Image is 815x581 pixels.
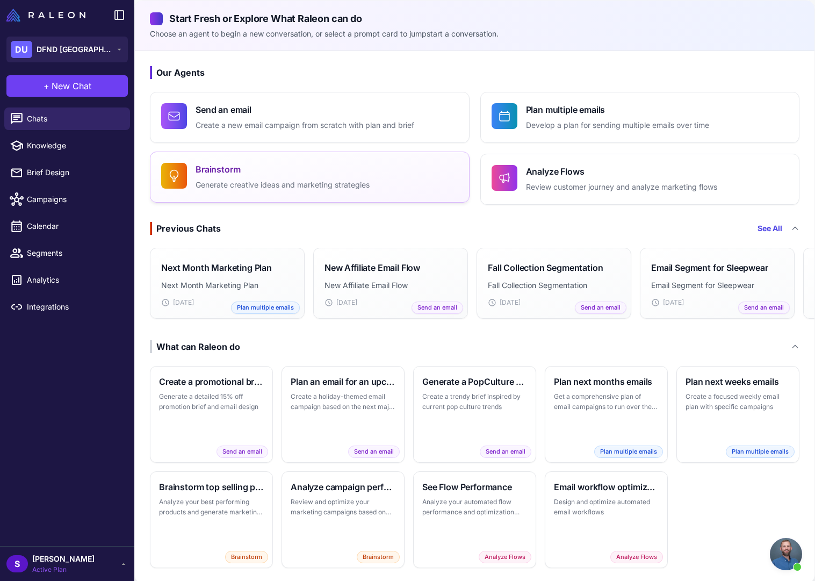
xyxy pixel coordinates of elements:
[225,551,268,563] span: Brainstorm
[27,140,121,152] span: Knowledge
[686,375,790,388] h3: Plan next weeks emails
[27,193,121,205] span: Campaigns
[37,44,112,55] span: DFND [GEOGRAPHIC_DATA]
[291,391,395,412] p: Create a holiday-themed email campaign based on the next major holiday
[324,298,457,307] div: [DATE]
[676,366,799,463] button: Plan next weeks emailsCreate a focused weekly email plan with specific campaignsPlan multiple emails
[357,551,400,563] span: Brainstorm
[479,551,531,563] span: Analyze Flows
[196,179,370,191] p: Generate creative ideas and marketing strategies
[27,167,121,178] span: Brief Design
[4,296,130,318] a: Integrations
[32,553,95,565] span: [PERSON_NAME]
[291,480,395,493] h3: Analyze campaign performance
[554,375,659,388] h3: Plan next months emails
[291,497,395,518] p: Review and optimize your marketing campaigns based on data
[413,366,536,463] button: Generate a PopCulture themed briefCreate a trendy brief inspired by current pop culture trendsSen...
[150,28,799,40] p: Choose an agent to begin a new conversation, or select a prompt card to jumpstart a conversation.
[738,302,790,314] span: Send an email
[150,340,240,353] div: What can Raleon do
[150,92,470,143] button: Send an emailCreate a new email campaign from scratch with plan and brief
[412,302,463,314] span: Send an email
[27,113,121,125] span: Chats
[159,480,264,493] h3: Brainstorm top selling products
[526,181,717,193] p: Review customer journey and analyze marketing flows
[4,161,130,184] a: Brief Design
[770,538,802,570] div: Open chat
[413,471,536,568] button: See Flow PerformanceAnalyze your automated flow performance and optimization opportunitiesAnalyze...
[282,471,405,568] button: Analyze campaign performanceReview and optimize your marketing campaigns based on dataBrainstorm
[480,92,800,143] button: Plan multiple emailsDevelop a plan for sending multiple emails over time
[651,261,768,274] h3: Email Segment for Sleepwear
[161,261,272,274] h3: Next Month Marketing Plan
[6,9,85,21] img: Raleon Logo
[554,391,659,412] p: Get a comprehensive plan of email campaigns to run over the next month
[150,471,273,568] button: Brainstorm top selling productsAnalyze your best performing products and generate marketing ideas...
[6,37,128,62] button: DUDFND [GEOGRAPHIC_DATA]
[4,188,130,211] a: Campaigns
[27,301,121,313] span: Integrations
[27,220,121,232] span: Calendar
[6,75,128,97] button: +New Chat
[488,279,620,291] p: Fall Collection Segmentation
[231,302,300,314] span: Plan multiple emails
[27,247,121,259] span: Segments
[480,154,800,205] button: Analyze FlowsReview customer journey and analyze marketing flows
[554,480,659,493] h3: Email workflow optimization
[4,134,130,157] a: Knowledge
[150,222,221,235] div: Previous Chats
[6,555,28,572] div: S
[6,9,90,21] a: Raleon Logo
[196,163,370,176] h4: Brainstorm
[726,446,795,458] span: Plan multiple emails
[27,274,121,286] span: Analytics
[159,391,264,412] p: Generate a detailed 15% off promotion brief and email design
[44,80,49,92] span: +
[526,165,717,178] h4: Analyze Flows
[11,41,32,58] div: DU
[480,446,531,458] span: Send an email
[651,279,783,291] p: Email Segment for Sleepwear
[651,298,783,307] div: [DATE]
[488,298,620,307] div: [DATE]
[575,302,626,314] span: Send an email
[150,152,470,203] button: BrainstormGenerate creative ideas and marketing strategies
[161,298,293,307] div: [DATE]
[4,107,130,130] a: Chats
[150,11,799,26] h2: Start Fresh or Explore What Raleon can do
[554,497,659,518] p: Design and optimize automated email workflows
[4,242,130,264] a: Segments
[545,471,668,568] button: Email workflow optimizationDesign and optimize automated email workflowsAnalyze Flows
[324,261,420,274] h3: New Affiliate Email Flow
[217,446,268,458] span: Send an email
[4,215,130,238] a: Calendar
[282,366,405,463] button: Plan an email for an upcoming holidayCreate a holiday-themed email campaign based on the next maj...
[526,119,709,132] p: Develop a plan for sending multiple emails over time
[52,80,91,92] span: New Chat
[32,565,95,575] span: Active Plan
[686,391,790,412] p: Create a focused weekly email plan with specific campaigns
[150,66,799,79] h3: Our Agents
[422,480,527,493] h3: See Flow Performance
[545,366,668,463] button: Plan next months emailsGet a comprehensive plan of email campaigns to run over the next monthPlan...
[291,375,395,388] h3: Plan an email for an upcoming holiday
[610,551,663,563] span: Analyze Flows
[348,446,400,458] span: Send an email
[758,223,782,234] a: See All
[422,497,527,518] p: Analyze your automated flow performance and optimization opportunities
[161,279,293,291] p: Next Month Marketing Plan
[594,446,663,458] span: Plan multiple emails
[526,103,709,116] h4: Plan multiple emails
[196,103,414,116] h4: Send an email
[150,366,273,463] button: Create a promotional brief and emailGenerate a detailed 15% off promotion brief and email designS...
[4,269,130,291] a: Analytics
[196,119,414,132] p: Create a new email campaign from scratch with plan and brief
[488,261,603,274] h3: Fall Collection Segmentation
[422,375,527,388] h3: Generate a PopCulture themed brief
[159,497,264,518] p: Analyze your best performing products and generate marketing ideas
[159,375,264,388] h3: Create a promotional brief and email
[422,391,527,412] p: Create a trendy brief inspired by current pop culture trends
[324,279,457,291] p: New Affiliate Email Flow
